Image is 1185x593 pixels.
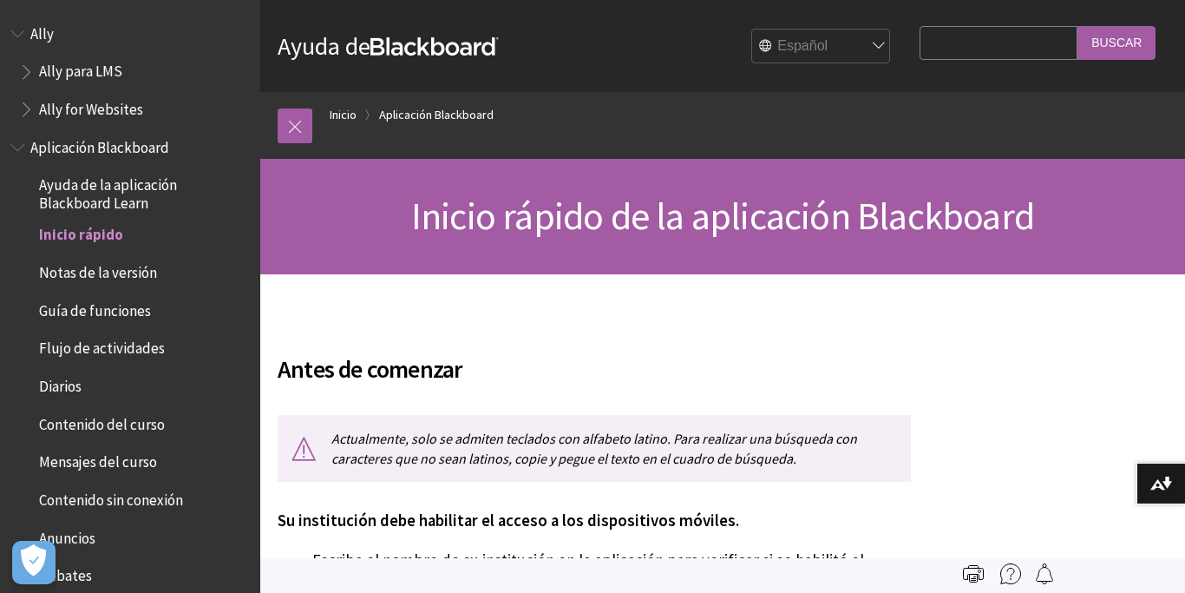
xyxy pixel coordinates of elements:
[39,258,157,281] span: Notas de la versión
[10,19,250,124] nav: Book outline for Anthology Ally Help
[39,221,123,244] span: Inicio rápido
[330,104,357,126] a: Inicio
[379,104,494,126] a: Aplicación Blackboard
[30,19,54,43] span: Ally
[39,410,165,433] span: Contenido del curso
[30,133,169,156] span: Aplicación Blackboard
[39,485,183,509] span: Contenido sin conexión
[278,330,911,387] h2: Antes de comenzar
[278,415,911,482] p: Actualmente, solo se admiten teclados con alfabeto latino. Para realizar una búsqueda con caracte...
[278,30,499,62] a: Ayuda deBlackboard
[39,372,82,395] span: Diarios
[39,57,122,81] span: Ally para LMS
[1000,563,1021,584] img: More help
[39,562,92,585] span: Debates
[370,37,499,56] strong: Blackboard
[1034,563,1055,584] img: Follow this page
[39,296,151,320] span: Guía de funciones
[411,192,1034,240] span: Inicio rápido de la aplicación Blackboard
[963,563,984,584] img: Print
[12,541,56,584] button: Abrir preferencias
[39,95,143,118] span: Ally for Websites
[752,29,891,63] select: Site Language Selector
[39,448,157,471] span: Mensajes del curso
[39,334,165,358] span: Flujo de actividades
[1077,26,1156,60] input: Buscar
[39,171,248,212] span: Ayuda de la aplicación Blackboard Learn
[278,511,739,530] span: Su institución debe habilitar el acceso a los dispositivos móviles.
[39,524,95,547] span: Anuncios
